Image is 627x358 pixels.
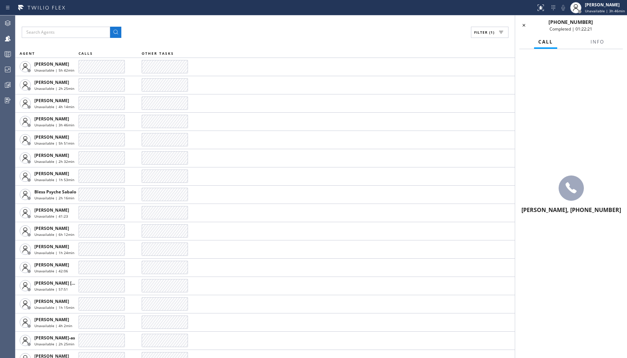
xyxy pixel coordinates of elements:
[558,3,568,13] button: Mute
[142,51,174,56] span: OTHER TASKS
[34,86,74,91] span: Unavailable | 2h 25min
[548,19,593,25] span: [PHONE_NUMBER]
[34,323,72,328] span: Unavailable | 4h 2min
[34,207,69,213] span: [PERSON_NAME]
[474,30,494,35] span: Filter (1)
[585,2,625,8] div: [PERSON_NAME]
[34,305,74,310] span: Unavailable | 1h 15min
[34,225,69,231] span: [PERSON_NAME]
[34,79,69,85] span: [PERSON_NAME]
[79,51,93,56] span: CALLS
[34,342,74,346] span: Unavailable | 2h 25min
[34,298,69,304] span: [PERSON_NAME]
[34,214,68,219] span: Unavailable | 41:23
[586,35,608,49] button: Info
[34,244,69,250] span: [PERSON_NAME]
[34,232,74,237] span: Unavailable | 6h 12min
[534,35,557,49] button: Call
[34,61,69,67] span: [PERSON_NAME]
[34,317,69,323] span: [PERSON_NAME]
[34,262,69,268] span: [PERSON_NAME]
[34,122,74,127] span: Unavailable | 3h 46min
[34,195,74,200] span: Unavailable | 2h 16min
[585,8,625,13] span: Unavailable | 3h 46min
[34,268,68,273] span: Unavailable | 42:06
[22,27,110,38] input: Search Agents
[591,39,604,45] span: Info
[521,206,621,214] span: [PERSON_NAME], [PHONE_NUMBER]
[34,104,74,109] span: Unavailable | 4h 14min
[20,51,35,56] span: AGENT
[34,189,76,195] span: Bless Psyche Sabalo
[34,98,69,104] span: [PERSON_NAME]
[34,177,74,182] span: Unavailable | 1h 53min
[34,152,69,158] span: [PERSON_NAME]
[34,159,74,164] span: Unavailable | 2h 32min
[550,26,592,32] span: Completed | 01:22:21
[34,280,105,286] span: [PERSON_NAME] [PERSON_NAME]
[471,27,508,38] button: Filter (1)
[34,141,74,146] span: Unavailable | 5h 51min
[34,171,69,177] span: [PERSON_NAME]
[34,335,75,341] span: [PERSON_NAME]-as
[34,250,74,255] span: Unavailable | 1h 24min
[34,134,69,140] span: [PERSON_NAME]
[34,116,69,122] span: [PERSON_NAME]
[34,68,74,73] span: Unavailable | 5h 42min
[538,39,553,45] span: Call
[34,287,68,292] span: Unavailable | 57:51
